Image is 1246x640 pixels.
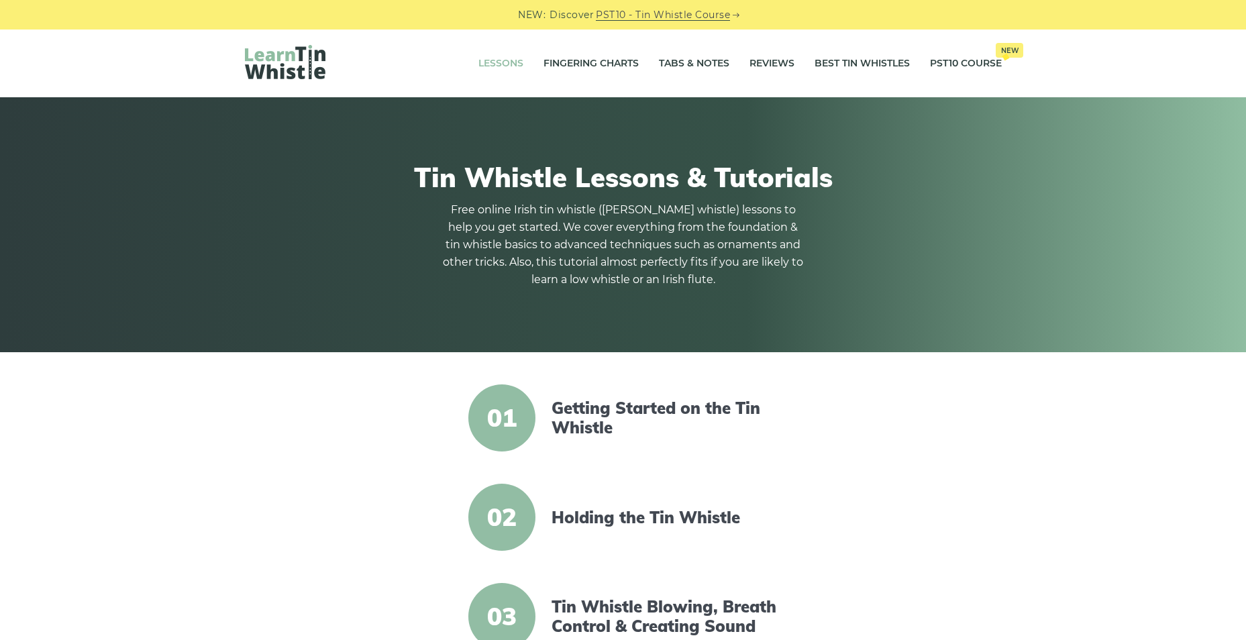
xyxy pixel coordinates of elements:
a: Holding the Tin Whistle [552,508,782,527]
a: Tabs & Notes [659,47,729,81]
a: Tin Whistle Blowing, Breath Control & Creating Sound [552,597,782,636]
a: Fingering Charts [543,47,639,81]
a: Best Tin Whistles [815,47,910,81]
a: Getting Started on the Tin Whistle [552,398,782,437]
img: LearnTinWhistle.com [245,45,325,79]
a: Lessons [478,47,523,81]
h1: Tin Whistle Lessons & Tutorials [245,161,1002,193]
p: Free online Irish tin whistle ([PERSON_NAME] whistle) lessons to help you get started. We cover e... [442,201,804,288]
span: New [996,43,1023,58]
span: 02 [468,484,535,551]
a: PST10 CourseNew [930,47,1002,81]
span: 01 [468,384,535,451]
a: Reviews [749,47,794,81]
